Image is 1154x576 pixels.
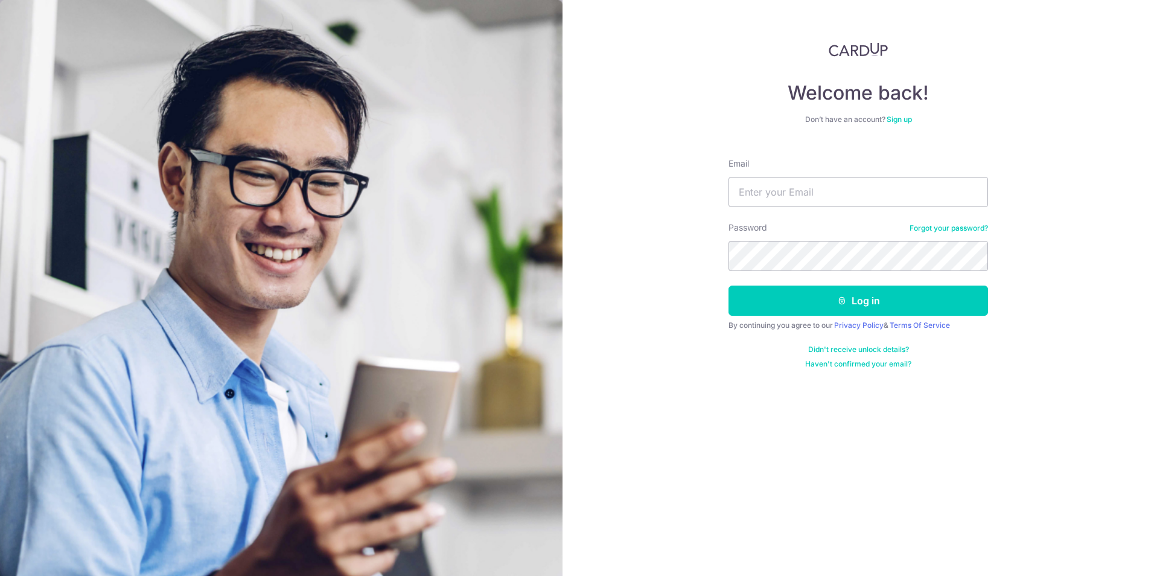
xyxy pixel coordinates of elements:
[728,286,988,316] button: Log in
[808,345,909,354] a: Didn't receive unlock details?
[829,42,888,57] img: CardUp Logo
[834,321,884,330] a: Privacy Policy
[887,115,912,124] a: Sign up
[728,115,988,124] div: Don’t have an account?
[910,223,988,233] a: Forgot your password?
[728,81,988,105] h4: Welcome back!
[728,222,767,234] label: Password
[728,321,988,330] div: By continuing you agree to our &
[805,359,911,369] a: Haven't confirmed your email?
[890,321,950,330] a: Terms Of Service
[728,158,749,170] label: Email
[728,177,988,207] input: Enter your Email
